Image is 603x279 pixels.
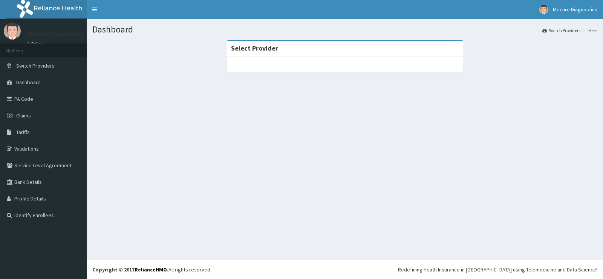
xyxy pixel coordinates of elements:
[92,266,168,273] strong: Copyright © 2017 .
[539,5,548,14] img: User Image
[16,112,31,119] span: Claims
[135,266,167,273] a: RelianceHMO
[16,129,30,136] span: Tariffs
[16,62,55,69] span: Switch Providers
[398,266,597,273] div: Redefining Heath Insurance in [GEOGRAPHIC_DATA] using Telemedicine and Data Science!
[87,260,603,279] footer: All rights reserved.
[231,44,278,52] strong: Select Provider
[26,31,83,37] p: Mecure Diagnostics
[16,79,41,86] span: Dashboard
[26,41,44,46] a: Online
[542,27,580,34] a: Switch Providers
[553,6,597,13] span: Mecure Diagnostics
[4,23,21,40] img: User Image
[92,25,597,34] h1: Dashboard
[581,27,597,34] li: Here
